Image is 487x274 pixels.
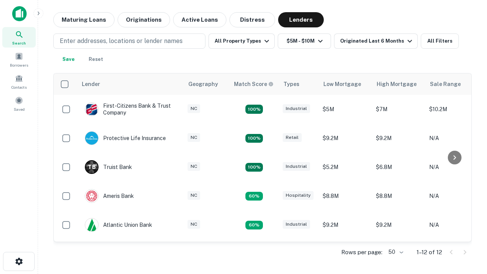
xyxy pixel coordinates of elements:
div: Matching Properties: 2, hasApolloMatch: undefined [245,105,263,114]
span: Borrowers [10,62,28,68]
div: Originated Last 6 Months [340,37,414,46]
a: Contacts [2,71,36,92]
td: $5M [319,95,372,124]
div: Industrial [283,220,310,229]
div: NC [188,220,200,229]
div: Hospitality [283,191,314,200]
button: Originated Last 6 Months [334,33,418,49]
td: $6.3M [372,239,425,268]
div: Types [283,80,299,89]
img: picture [85,190,98,202]
button: All Filters [421,33,459,49]
div: Ameris Bank [85,189,134,203]
p: Enter addresses, locations or lender names [60,37,183,46]
div: First-citizens Bank & Trust Company [85,102,176,116]
div: 50 [385,247,404,258]
td: $9.2M [319,210,372,239]
td: $9.2M [319,124,372,153]
img: picture [85,103,98,116]
div: Atlantic Union Bank [85,218,152,232]
p: T B [88,163,95,171]
div: Matching Properties: 1, hasApolloMatch: undefined [245,221,263,230]
button: Enter addresses, locations or lender names [53,33,205,49]
button: All Property Types [208,33,275,49]
button: Save your search to get updates of matches that match your search criteria. [56,52,81,67]
td: $8.8M [319,182,372,210]
button: Lenders [278,12,324,27]
div: Capitalize uses an advanced AI algorithm to match your search with the best lender. The match sco... [234,80,274,88]
button: Active Loans [173,12,226,27]
img: picture [85,132,98,145]
button: Maturing Loans [53,12,115,27]
th: Lender [77,73,184,95]
a: Search [2,27,36,48]
button: Originations [118,12,170,27]
span: Saved [14,106,25,112]
th: Capitalize uses an advanced AI algorithm to match your search with the best lender. The match sco... [229,73,279,95]
td: $9.2M [372,124,425,153]
td: $9.2M [372,210,425,239]
th: Geography [184,73,229,95]
th: High Mortgage [372,73,425,95]
div: Geography [188,80,218,89]
span: Search [12,40,26,46]
img: picture [85,218,98,231]
a: Saved [2,93,36,114]
span: Contacts [11,84,27,90]
div: Matching Properties: 1, hasApolloMatch: undefined [245,192,263,201]
td: $8.8M [372,182,425,210]
button: Reset [84,52,108,67]
p: Rows per page: [341,248,382,257]
button: $5M - $10M [278,33,331,49]
th: Types [279,73,319,95]
div: Low Mortgage [323,80,361,89]
th: Low Mortgage [319,73,372,95]
td: $5.2M [319,153,372,182]
h6: Match Score [234,80,272,88]
div: Industrial [283,162,310,171]
iframe: Chat Widget [449,189,487,225]
div: Matching Properties: 2, hasApolloMatch: undefined [245,134,263,143]
div: High Mortgage [377,80,417,89]
div: NC [188,133,200,142]
div: Protective Life Insurance [85,131,166,145]
div: NC [188,162,200,171]
div: Matching Properties: 3, hasApolloMatch: undefined [245,163,263,172]
div: NC [188,191,200,200]
a: Borrowers [2,49,36,70]
div: Lender [82,80,100,89]
td: $6.3M [319,239,372,268]
div: Sale Range [430,80,461,89]
div: Retail [283,133,302,142]
div: NC [188,104,200,113]
td: $6.8M [372,153,425,182]
div: Truist Bank [85,160,132,174]
button: Distress [229,12,275,27]
div: Industrial [283,104,310,113]
p: 1–12 of 12 [417,248,442,257]
img: capitalize-icon.png [12,6,27,21]
td: $7M [372,95,425,124]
